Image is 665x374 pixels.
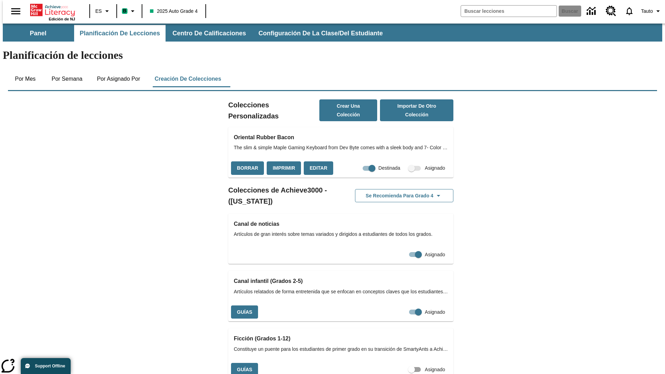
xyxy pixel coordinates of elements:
span: Constituye un puente para los estudiantes de primer grado en su transición de SmartyAnts a Achiev... [234,346,448,353]
h2: Colecciones de Achieve3000 - ([US_STATE]) [228,185,341,207]
button: Boost El color de la clase es verde menta. Cambiar el color de la clase. [119,5,140,17]
span: Edición de NJ [49,17,75,21]
button: Importar de otro Colección [380,99,453,121]
span: Artículos relatados de forma entretenida que se enfocan en conceptos claves que los estudiantes a... [234,288,448,295]
span: Support Offline [35,364,65,368]
button: Por semana [46,71,88,87]
button: Por asignado por [91,71,146,87]
h1: Planificación de lecciones [3,49,662,62]
a: Portada [30,3,75,17]
button: Planificación de lecciones [74,25,166,42]
span: B [123,7,126,15]
span: Asignado [425,309,445,316]
div: Subbarra de navegación [3,25,389,42]
button: Borrar [231,161,264,175]
button: Abrir el menú lateral [6,1,26,21]
a: Notificaciones [620,2,638,20]
button: Panel [3,25,73,42]
span: Asignado [425,164,445,172]
button: Por mes [8,71,43,87]
a: Centro de información [583,2,602,21]
span: Asignado [425,251,445,258]
div: Subbarra de navegación [3,24,662,42]
span: The slim & simple Maple Gaming Keyboard from Dev Byte comes with a sleek body and 7- Color RGB LE... [234,144,448,151]
span: Tauto [641,8,653,15]
h3: Canal infantil (Grados 2-5) [234,276,448,286]
span: Asignado [425,366,445,373]
button: Crear una colección [319,99,378,121]
h3: Oriental Rubber Bacon [234,133,448,142]
button: Centro de calificaciones [167,25,251,42]
button: Se recomienda para Grado 4 [355,189,453,203]
h3: Canal de noticias [234,219,448,229]
h3: Ficción (Grados 1-12) [234,334,448,344]
button: Perfil/Configuración [638,5,665,17]
button: Guías [231,305,258,319]
div: Portada [30,2,75,21]
input: Buscar campo [461,6,557,17]
span: ES [95,8,102,15]
button: Editar [304,161,333,175]
a: Centro de recursos, Se abrirá en una pestaña nueva. [602,2,620,20]
button: Lenguaje: ES, Selecciona un idioma [92,5,114,17]
button: Configuración de la clase/del estudiante [253,25,388,42]
button: Imprimir, Se abrirá en una ventana nueva [267,161,301,175]
span: Destinada [379,164,400,172]
span: Artículos de gran interés sobre temas variados y dirigidos a estudiantes de todos los grados. [234,231,448,238]
button: Support Offline [21,358,71,374]
span: 2025 Auto Grade 4 [150,8,198,15]
h2: Colecciones Personalizadas [228,99,319,122]
button: Creación de colecciones [149,71,227,87]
